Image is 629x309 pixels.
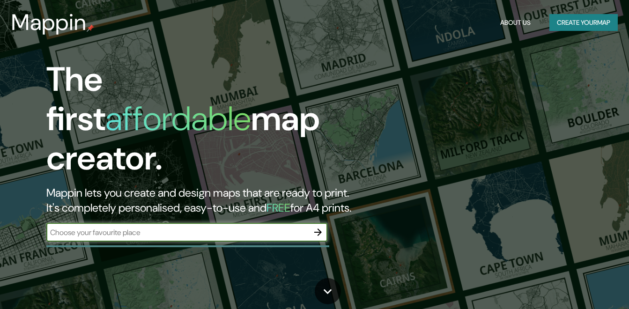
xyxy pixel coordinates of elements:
h3: Mappin [11,9,87,36]
input: Choose your favourite place [46,227,309,238]
button: Create yourmap [549,14,618,31]
h2: Mappin lets you create and design maps that are ready to print. It's completely personalised, eas... [46,185,361,215]
h1: The first map creator. [46,60,361,185]
h5: FREE [266,200,290,215]
button: About Us [496,14,534,31]
h1: affordable [105,97,251,140]
img: mappin-pin [87,24,94,32]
